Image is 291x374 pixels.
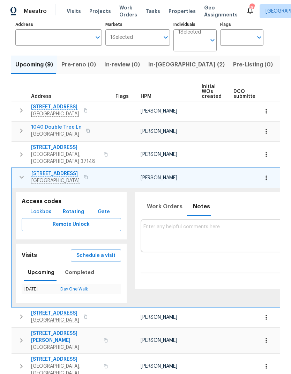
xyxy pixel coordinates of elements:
h5: Visits [22,252,37,259]
span: Notes [193,202,210,211]
span: Properties [169,8,196,15]
span: [PERSON_NAME] [141,175,177,180]
span: [PERSON_NAME] [141,315,177,320]
span: Upcoming (9) [15,60,53,70]
span: [PERSON_NAME] [141,109,177,114]
span: Schedule a visit [76,251,115,260]
span: Gate [96,208,112,216]
span: Initial WOs created [202,84,222,99]
span: Rotating [63,208,84,216]
span: Work Orders [119,4,137,18]
div: 30 [249,4,254,11]
span: Upcoming [28,268,54,277]
span: Geo Assignments [204,4,238,18]
a: Day One Walk [60,287,88,291]
span: Visits [67,8,81,15]
label: Individuals [173,22,217,27]
span: Address [31,94,52,99]
button: Lockbox [28,206,54,218]
span: Completed [65,268,94,277]
span: Tasks [145,9,160,14]
span: Pre-reno (0) [61,60,96,70]
button: Open [254,33,264,42]
span: DCO submitted [233,89,259,99]
span: Lockbox [30,208,51,216]
span: Flags [115,94,129,99]
button: Gate [93,206,115,218]
label: Markets [105,22,170,27]
span: [PERSON_NAME] [141,129,177,134]
label: Flags [220,22,263,27]
td: [DATE] [22,284,58,294]
button: Schedule a visit [71,249,121,262]
span: Maestro [24,8,47,15]
span: In-review (0) [104,60,140,70]
span: HPM [141,94,151,99]
button: Rotating [60,206,87,218]
button: Open [208,35,217,45]
span: [PERSON_NAME] [141,338,177,343]
button: Open [93,33,103,42]
span: In-[GEOGRAPHIC_DATA] (2) [148,60,225,70]
span: 1 Selected [178,29,201,35]
span: 1 Selected [110,35,133,41]
label: Address [15,22,102,27]
button: Remote Unlock [22,218,121,231]
span: [PERSON_NAME] [141,364,177,369]
button: Open [161,33,171,42]
span: Work Orders [147,202,182,211]
span: Projects [89,8,111,15]
span: Remote Unlock [27,220,115,229]
h5: Access codes [22,198,121,205]
span: Pre-Listing (0) [233,60,273,70]
span: [PERSON_NAME] [141,152,177,157]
